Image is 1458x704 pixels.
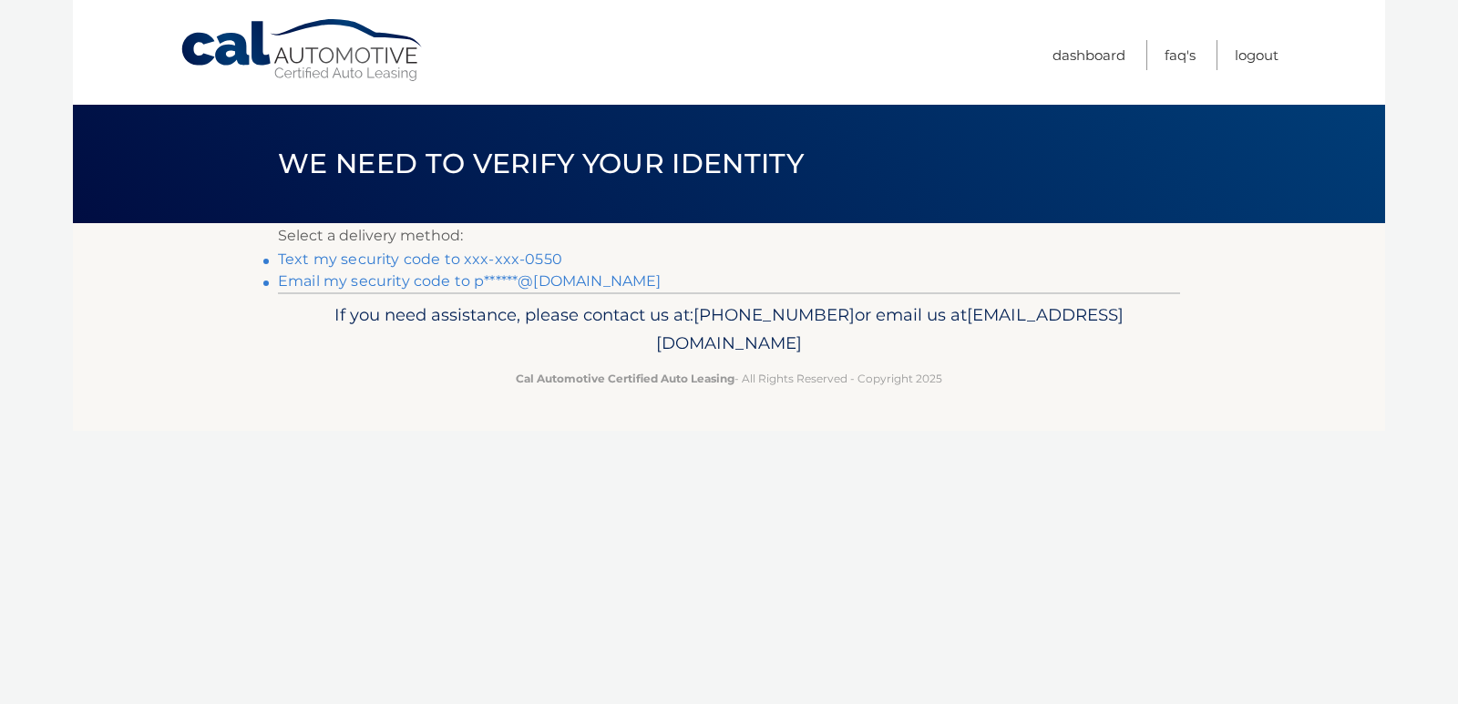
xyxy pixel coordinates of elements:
a: Cal Automotive [180,18,426,83]
a: FAQ's [1165,40,1196,70]
p: - All Rights Reserved - Copyright 2025 [290,369,1168,388]
a: Text my security code to xxx-xxx-0550 [278,250,562,268]
a: Logout [1235,40,1278,70]
strong: Cal Automotive Certified Auto Leasing [516,372,734,385]
p: If you need assistance, please contact us at: or email us at [290,301,1168,359]
a: Dashboard [1052,40,1125,70]
a: Email my security code to p******@[DOMAIN_NAME] [278,272,662,290]
span: We need to verify your identity [278,147,804,180]
span: [PHONE_NUMBER] [693,304,855,325]
p: Select a delivery method: [278,223,1180,249]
